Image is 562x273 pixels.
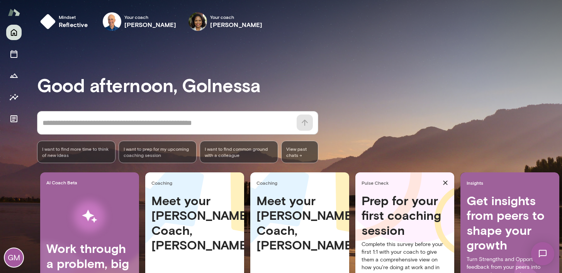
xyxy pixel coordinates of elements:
button: Documents [6,111,22,126]
h6: [PERSON_NAME] [124,20,177,29]
div: GM [5,248,23,267]
h4: Meet your [PERSON_NAME] Coach, [PERSON_NAME] [256,193,343,253]
span: I want to prep for my upcoming coaching session [124,146,192,158]
div: I want to find more time to think of new ideas [37,141,115,163]
span: Coaching [256,180,346,186]
button: Insights [6,89,22,105]
img: Cheryl Mills [188,12,207,31]
h4: Prep for your first coaching session [362,193,448,238]
div: I want to prep for my upcoming coaching session [119,141,197,163]
span: AI Coach Beta [46,179,136,185]
h4: Get insights from peers to shape your growth [467,193,553,253]
span: I want to find common ground with a colleague [205,146,273,158]
div: Mark LazenYour coach[PERSON_NAME] [97,9,182,34]
div: I want to find common ground with a colleague [200,141,278,163]
img: mindset [40,14,56,29]
span: Your coach [210,14,262,20]
span: Mindset [59,14,88,20]
span: Your coach [124,14,177,20]
button: Sessions [6,46,22,62]
button: Growth Plan [6,68,22,83]
button: Mindsetreflective [37,9,94,34]
img: Mark Lazen [103,12,121,31]
h4: Meet your [PERSON_NAME] Coach, [PERSON_NAME] [151,193,238,253]
span: Pulse Check [362,180,440,186]
div: Cheryl MillsYour coach[PERSON_NAME] [183,9,268,34]
img: AI Workflows [55,192,124,241]
img: Mento [8,5,20,20]
h6: [PERSON_NAME] [210,20,262,29]
span: View past chats -> [281,141,318,163]
h3: Good afternoon, Golnessa [37,74,562,96]
span: I want to find more time to think of new ideas [42,146,110,158]
span: Insights [467,180,556,186]
button: Home [6,25,22,40]
span: Coaching [151,180,241,186]
h6: reflective [59,20,88,29]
